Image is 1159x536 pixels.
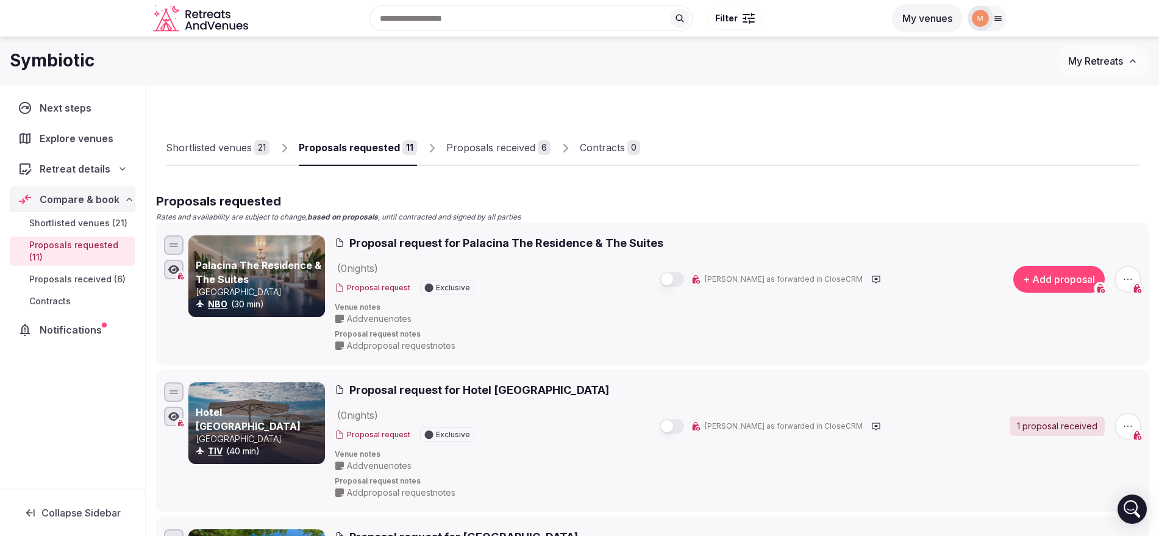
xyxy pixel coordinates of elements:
span: Add venue notes [347,460,412,472]
a: Contracts0 [580,130,640,166]
a: Palacina The Residence & The Suites [196,259,321,285]
span: Proposal request notes [335,476,1141,487]
a: My venues [892,12,963,24]
span: Explore venues [40,131,118,146]
span: Proposal request for Hotel [GEOGRAPHIC_DATA] [349,382,609,398]
span: Contracts [29,295,71,307]
span: Notifications [40,323,107,337]
span: My Retreats [1068,55,1123,67]
span: Exclusive [436,284,470,291]
span: [PERSON_NAME] as forwarded in CloseCRM [705,274,863,285]
a: Hotel [GEOGRAPHIC_DATA] [196,406,301,432]
a: Explore venues [10,126,135,151]
h1: Symbiotic [10,49,95,73]
h2: Proposals requested [156,193,1149,210]
div: Proposals received [446,140,535,155]
a: TIV [208,446,223,456]
a: Proposals requested (11) [10,237,135,266]
button: Collapse Sidebar [10,499,135,526]
a: Proposals received (6) [10,271,135,288]
span: Collapse Sidebar [41,507,121,519]
a: Next steps [10,95,135,121]
span: Proposal request for Palacina The Residence & The Suites [349,235,663,251]
span: Add proposal request notes [347,487,455,499]
div: 6 [538,140,551,155]
strong: based on proposals [307,212,378,221]
button: NBO [208,298,227,310]
span: Exclusive [436,431,470,438]
div: 21 [254,140,269,155]
a: NBO [208,299,227,309]
div: Proposals requested [299,140,400,155]
button: My venues [892,4,963,32]
a: Shortlisted venues21 [166,130,269,166]
span: Filter [715,12,738,24]
a: Visit the homepage [153,5,251,32]
span: Next steps [40,101,96,115]
span: Venue notes [335,449,1141,460]
div: Shortlisted venues [166,140,252,155]
div: 11 [402,140,417,155]
div: Contracts [580,140,625,155]
div: (30 min) [196,298,323,310]
span: Retreat details [40,162,110,176]
span: Proposal request notes [335,329,1141,340]
button: Proposal request [335,283,410,293]
span: Proposals requested (11) [29,239,130,263]
span: Add proposal request notes [347,340,455,352]
img: marina [972,10,989,27]
a: Proposals requested11 [299,130,417,166]
a: Proposals received6 [446,130,551,166]
span: ( 0 night s ) [337,262,378,274]
a: 1 proposal received [1010,416,1105,436]
button: Filter [707,7,763,30]
div: 0 [627,140,640,155]
a: Contracts [10,293,135,310]
p: [GEOGRAPHIC_DATA] [196,433,323,445]
span: ( 0 night s ) [337,409,378,421]
span: [PERSON_NAME] as forwarded in CloseCRM [705,421,863,432]
a: Notifications [10,317,135,343]
div: (40 min) [196,445,323,457]
span: Venue notes [335,302,1141,313]
button: Proposal request [335,430,410,440]
button: + Add proposal [1013,266,1105,293]
span: Shortlisted venues (21) [29,217,127,229]
span: Compare & book [40,192,119,207]
span: Add venue notes [347,313,412,325]
svg: Retreats and Venues company logo [153,5,251,32]
p: Rates and availability are subject to change, , until contracted and signed by all parties [156,212,1149,223]
div: Open Intercom Messenger [1118,495,1147,524]
span: Proposals received (6) [29,273,126,285]
p: [GEOGRAPHIC_DATA] [196,286,323,298]
button: My Retreats [1057,46,1149,76]
button: TIV [208,445,223,457]
a: Shortlisted venues (21) [10,215,135,232]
